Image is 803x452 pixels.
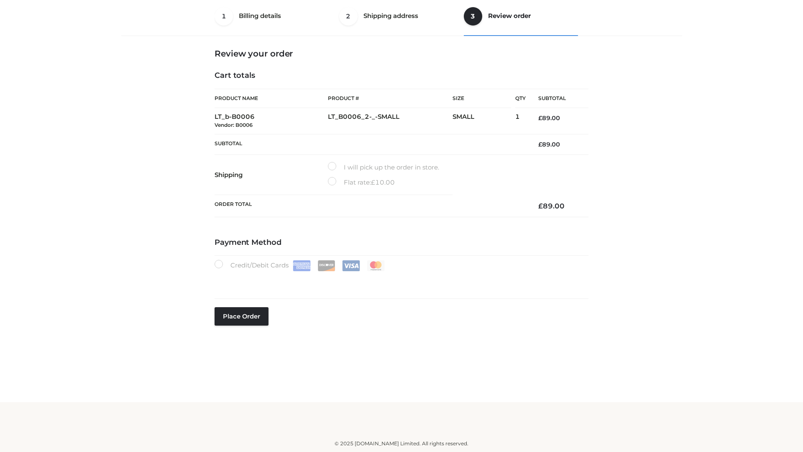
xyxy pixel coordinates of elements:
[371,178,395,186] bdi: 10.00
[215,238,588,247] h4: Payment Method
[453,108,515,134] td: SMALL
[538,114,560,122] bdi: 89.00
[328,89,453,108] th: Product #
[538,141,542,148] span: £
[515,108,526,134] td: 1
[293,260,311,271] img: Amex
[453,89,511,108] th: Size
[215,155,328,195] th: Shipping
[220,275,583,285] iframe: Secure card payment input frame
[215,108,328,134] td: LT_b-B0006
[367,260,385,271] img: Mastercard
[215,307,269,326] button: Place order
[328,108,453,134] td: LT_B0006_2-_-SMALL
[538,202,565,210] bdi: 89.00
[538,141,560,148] bdi: 89.00
[215,260,386,271] label: Credit/Debit Cards
[538,202,543,210] span: £
[215,134,526,154] th: Subtotal
[317,260,335,271] img: Discover
[526,89,588,108] th: Subtotal
[215,89,328,108] th: Product Name
[371,178,375,186] span: £
[215,71,588,80] h4: Cart totals
[215,195,526,217] th: Order Total
[515,89,526,108] th: Qty
[342,260,360,271] img: Visa
[538,114,542,122] span: £
[215,49,588,59] h3: Review your order
[215,122,253,128] small: Vendor: B0006
[328,162,439,173] label: I will pick up the order in store.
[124,439,679,448] div: © 2025 [DOMAIN_NAME] Limited. All rights reserved.
[328,177,395,188] label: Flat rate:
